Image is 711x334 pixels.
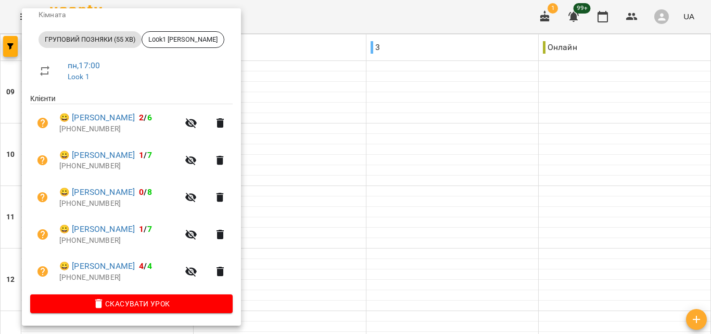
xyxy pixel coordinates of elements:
[147,261,152,271] span: 4
[147,224,152,234] span: 7
[147,113,152,122] span: 6
[30,93,233,294] ul: Клієнти
[59,112,135,124] a: 😀 [PERSON_NAME]
[139,261,144,271] span: 4
[139,224,151,234] b: /
[59,236,179,246] p: [PHONE_NUMBER]
[59,186,135,199] a: 😀 [PERSON_NAME]
[147,187,152,197] span: 8
[39,10,224,20] p: Кімната
[139,150,151,160] b: /
[39,298,224,310] span: Скасувати Урок
[39,35,142,44] span: ГРУПОВИЙ ПОЗНЯКИ (55 ХВ)
[139,150,144,160] span: 1
[142,31,224,48] div: Look1 [PERSON_NAME]
[59,260,135,273] a: 😀 [PERSON_NAME]
[142,35,224,44] span: Look1 [PERSON_NAME]
[30,294,233,313] button: Скасувати Урок
[59,199,179,209] p: [PHONE_NUMBER]
[59,273,179,283] p: [PHONE_NUMBER]
[30,148,55,173] button: Візит ще не сплачено. Додати оплату?
[59,124,179,134] p: [PHONE_NUMBER]
[139,113,144,122] span: 2
[147,150,152,160] span: 7
[139,187,151,197] b: /
[59,149,135,162] a: 😀 [PERSON_NAME]
[68,60,100,70] a: пн , 17:00
[139,113,151,122] b: /
[68,72,90,81] a: Look 1
[30,222,55,247] button: Візит ще не сплачено. Додати оплату?
[30,185,55,210] button: Візит ще не сплачено. Додати оплату?
[139,224,144,234] span: 1
[139,187,144,197] span: 0
[59,161,179,171] p: [PHONE_NUMBER]
[139,261,151,271] b: /
[30,110,55,135] button: Візит ще не сплачено. Додати оплату?
[59,223,135,236] a: 😀 [PERSON_NAME]
[30,259,55,284] button: Візит ще не сплачено. Додати оплату?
